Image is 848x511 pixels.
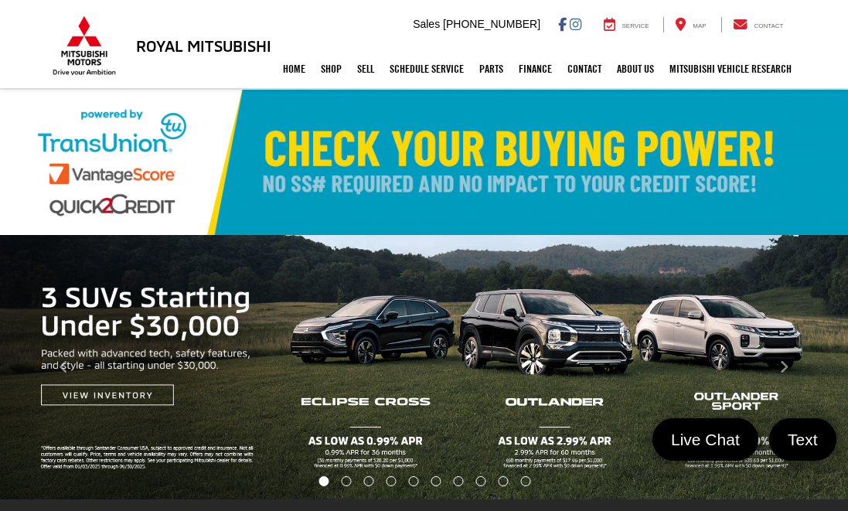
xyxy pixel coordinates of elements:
[364,476,374,486] li: Go to slide number 3.
[520,476,530,486] li: Go to slide number 10.
[663,17,717,32] a: Map
[49,15,119,76] img: Mitsubishi
[592,17,661,32] a: Service
[652,418,758,461] a: Live Chat
[609,49,662,88] a: About Us
[570,18,581,30] a: Instagram: Click to visit our Instagram page
[136,37,271,54] h3: Royal Mitsubishi
[769,418,836,461] a: Text
[349,49,382,88] a: Sell
[780,429,826,450] span: Text
[313,49,349,88] a: Shop
[342,476,352,486] li: Go to slide number 2.
[560,49,609,88] a: Contact
[558,18,567,30] a: Facebook: Click to visit our Facebook page
[413,18,440,30] span: Sales
[498,476,508,486] li: Go to slide number 9.
[693,22,706,29] span: Map
[387,476,397,486] li: Go to slide number 4.
[382,49,472,88] a: Schedule Service: Opens in a new tab
[622,22,649,29] span: Service
[475,476,485,486] li: Go to slide number 8.
[663,429,748,450] span: Live Chat
[511,49,560,88] a: Finance
[443,18,540,30] span: [PHONE_NUMBER]
[472,49,511,88] a: Parts: Opens in a new tab
[318,476,329,486] li: Go to slide number 1.
[431,476,441,486] li: Go to slide number 6.
[662,49,799,88] a: Mitsubishi Vehicle Research
[754,22,783,29] span: Contact
[275,49,313,88] a: Home
[409,476,419,486] li: Go to slide number 5.
[453,476,463,486] li: Go to slide number 7.
[721,17,795,32] a: Contact
[720,266,848,469] button: Click to view next picture.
